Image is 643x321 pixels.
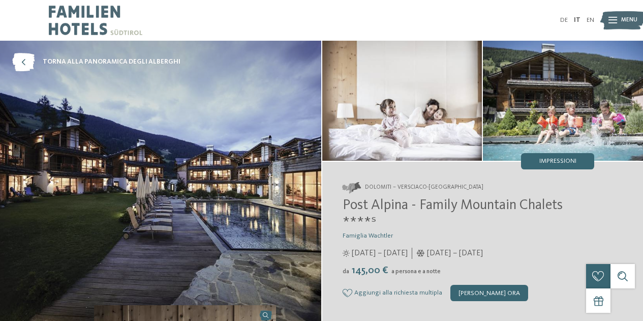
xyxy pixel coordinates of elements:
[343,198,563,230] span: Post Alpina - Family Mountain Chalets ****ˢ
[352,248,408,259] span: [DATE] – [DATE]
[621,16,637,24] span: Menu
[587,17,594,23] a: EN
[365,184,483,192] span: Dolomiti – Versciaco-[GEOGRAPHIC_DATA]
[343,232,393,239] span: Famiglia Wachtler
[12,53,180,71] a: torna alla panoramica degli alberghi
[343,269,349,275] span: da
[43,57,180,67] span: torna alla panoramica degli alberghi
[343,250,350,257] i: Orari d'apertura estate
[574,17,580,23] a: IT
[354,289,442,297] span: Aggiungi alla richiesta multipla
[560,17,568,23] a: DE
[350,266,390,276] span: 145,00 €
[391,269,441,275] span: a persona e a notte
[483,41,643,161] img: Il family hotel a San Candido dal fascino alpino
[450,285,528,301] div: [PERSON_NAME] ora
[416,250,425,257] i: Orari d'apertura inverno
[322,41,482,161] img: Il family hotel a San Candido dal fascino alpino
[539,158,576,165] span: Impressioni
[427,248,483,259] span: [DATE] – [DATE]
